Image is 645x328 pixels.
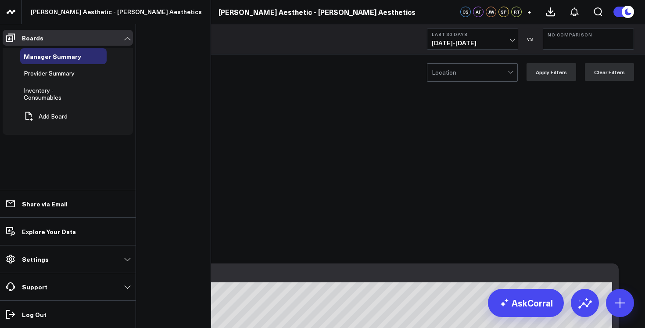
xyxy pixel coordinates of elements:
[432,40,513,47] span: [DATE] - [DATE]
[24,69,75,77] span: Provider Summary
[511,7,522,17] div: RT
[22,200,68,207] p: Share via Email
[22,34,43,41] p: Boards
[543,29,634,50] button: No Comparison
[498,7,509,17] div: SP
[3,306,133,322] a: Log Out
[219,7,416,17] a: [PERSON_NAME] Aesthetic - [PERSON_NAME] Aesthetics
[432,32,513,37] b: Last 30 Days
[473,7,484,17] div: AF
[527,63,576,81] button: Apply Filters
[460,7,471,17] div: CS
[22,228,76,235] p: Explore Your Data
[24,53,81,60] a: Manager Summary
[24,86,61,101] span: Inventory - Consumables
[488,289,564,317] a: AskCorral
[22,256,49,263] p: Settings
[24,87,90,101] a: Inventory - Consumables
[486,7,496,17] div: JW
[524,7,534,17] button: +
[20,107,68,126] button: Add Board
[24,70,75,77] a: Provider Summary
[22,283,47,290] p: Support
[22,311,47,318] p: Log Out
[523,36,538,42] div: VS
[548,32,629,37] b: No Comparison
[24,52,81,61] span: Manager Summary
[527,9,531,15] span: +
[427,29,518,50] button: Last 30 Days[DATE]-[DATE]
[585,63,634,81] button: Clear Filters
